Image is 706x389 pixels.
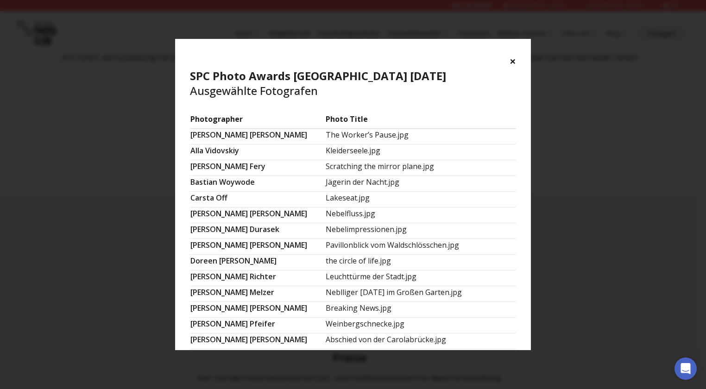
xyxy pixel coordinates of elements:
[190,207,325,223] td: [PERSON_NAME] [PERSON_NAME]
[325,349,516,365] td: Birn out.jpg
[190,144,325,160] td: Alla Vidovskiy
[325,223,516,239] td: Nebelimpressionen.jpg
[190,176,325,192] td: Bastian Woywode
[674,358,697,380] div: Open Intercom Messenger
[190,286,325,302] td: [PERSON_NAME] Melzer
[325,207,516,223] td: Nebelfluss.jpg
[190,239,325,255] td: [PERSON_NAME] [PERSON_NAME]
[190,160,325,176] td: [PERSON_NAME] Fery
[325,113,516,129] td: Photo Title
[190,318,325,333] td: [PERSON_NAME] Pfeifer
[190,333,325,349] td: [PERSON_NAME] [PERSON_NAME]
[190,129,325,144] td: [PERSON_NAME] [PERSON_NAME]
[190,69,516,98] h4: Ausgewählte Fotografen
[325,192,516,207] td: Lakeseat.jpg
[510,54,516,69] button: ×
[325,176,516,192] td: Jägerin der Nacht.jpg
[190,270,325,286] td: [PERSON_NAME] Richter
[325,255,516,270] td: the circle of life.jpg
[190,192,325,207] td: Carsta Off
[190,255,325,270] td: Doreen [PERSON_NAME]
[325,302,516,318] td: Breaking News.jpg
[325,160,516,176] td: Scratching the mirror plane.jpg
[190,223,325,239] td: [PERSON_NAME] Durasek
[190,302,325,318] td: [PERSON_NAME] [PERSON_NAME]
[325,144,516,160] td: Kleiderseele.jpg
[190,68,446,83] b: SPC Photo Awards [GEOGRAPHIC_DATA] [DATE]
[190,113,325,129] td: Photographer
[325,270,516,286] td: Leuchttürme der Stadt.jpg
[325,286,516,302] td: Neblliger [DATE] im Großen Garten.jpg
[190,349,325,365] td: [PERSON_NAME] Hanke
[325,318,516,333] td: Weinbergschnecke.jpg
[325,239,516,255] td: Pavillonblick vom Waldschlösschen.jpg
[325,129,516,144] td: The Worker’s Pause.jpg
[325,333,516,349] td: Abschied von der Carolabrücke.jpg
